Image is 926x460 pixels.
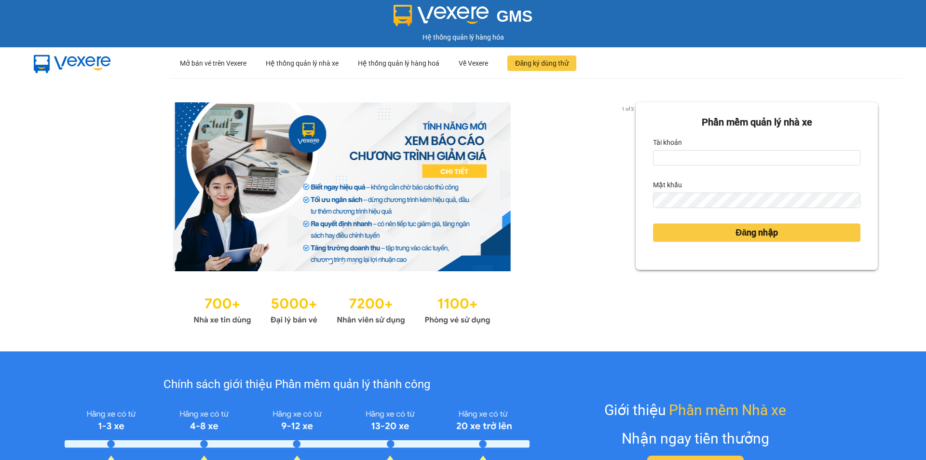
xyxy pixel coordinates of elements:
div: Hệ thống quản lý hàng hoá [358,48,439,79]
img: mbUUG5Q.png [24,47,121,79]
div: Về Vexere [459,48,488,79]
div: Chính sách giới thiệu Phần mềm quản lý thành công [65,376,529,394]
a: GMS [394,14,533,22]
input: Tài khoản [653,150,860,166]
div: Mở bán vé trên Vexere [180,48,246,79]
img: logo 2 [394,5,489,26]
li: slide item 3 [352,260,355,264]
div: Hệ thống quản lý nhà xe [266,48,339,79]
li: slide item 1 [328,260,332,264]
img: Statistics.png [193,291,490,327]
div: Giới thiệu [604,399,786,421]
span: Phần mềm Nhà xe [669,399,786,421]
span: GMS [496,7,532,25]
button: next slide / item [622,102,636,271]
div: Phần mềm quản lý nhà xe [653,115,860,130]
label: Tài khoản [653,135,682,150]
span: Đăng ký dùng thử [515,58,569,69]
button: Đăng ký dùng thử [507,56,576,71]
span: Đăng nhập [735,226,778,239]
label: Mật khẩu [653,177,682,193]
input: Mật khẩu [653,193,860,208]
div: Hệ thống quản lý hàng hóa [2,32,924,42]
p: 1 of 3 [619,102,636,115]
button: previous slide / item [48,102,62,271]
div: Nhận ngay tiền thưởng [622,427,769,450]
button: Đăng nhập [653,223,860,242]
li: slide item 2 [340,260,344,264]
